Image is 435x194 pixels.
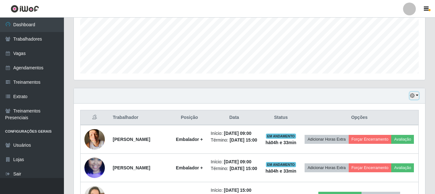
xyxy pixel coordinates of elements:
[229,166,257,171] time: [DATE] 15:00
[211,130,258,137] li: Início:
[211,159,258,165] li: Início:
[391,163,414,172] button: Avaliação
[84,150,105,186] img: 1738382161261.jpeg
[172,110,207,125] th: Posição
[266,134,296,139] span: EM ANDAMENTO
[211,137,258,144] li: Término:
[11,5,39,13] img: CoreUI Logo
[349,135,392,144] button: Forçar Encerramento
[305,163,348,172] button: Adicionar Horas Extra
[207,110,261,125] th: Data
[391,135,414,144] button: Avaliação
[211,165,258,172] li: Término:
[113,137,150,142] strong: [PERSON_NAME]
[109,110,172,125] th: Trabalhador
[266,162,296,167] span: EM ANDAMENTO
[224,188,252,193] time: [DATE] 15:00
[261,110,300,125] th: Status
[176,137,203,142] strong: Embalador +
[224,131,252,136] time: [DATE] 09:00
[349,163,392,172] button: Forçar Encerramento
[300,110,419,125] th: Opções
[266,168,297,174] strong: há 04 h e 33 min
[211,187,258,194] li: Início:
[84,126,105,153] img: 1705784966406.jpeg
[229,137,257,143] time: [DATE] 15:00
[176,165,203,170] strong: Embalador +
[305,135,348,144] button: Adicionar Horas Extra
[113,165,150,170] strong: [PERSON_NAME]
[266,140,297,145] strong: há 04 h e 33 min
[224,159,252,164] time: [DATE] 09:00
